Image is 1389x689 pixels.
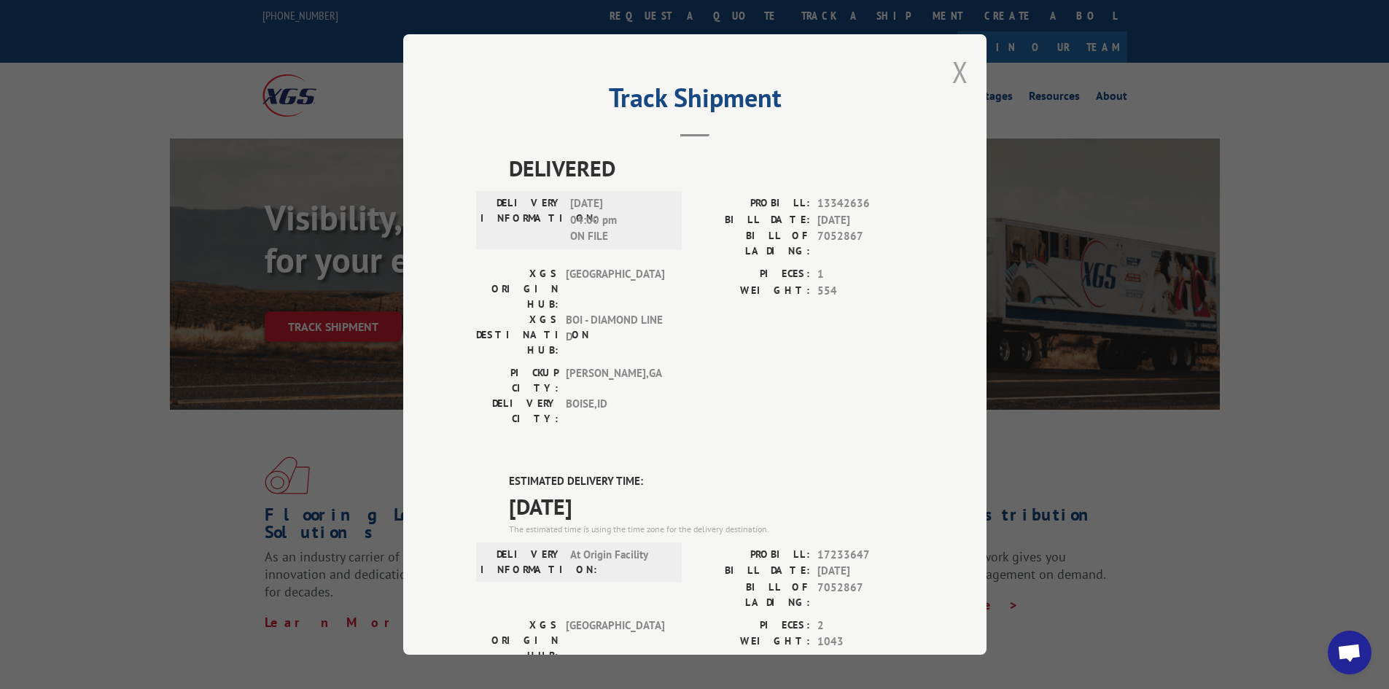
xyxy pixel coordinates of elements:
[695,618,810,634] label: PIECES:
[817,547,914,564] span: 17233647
[695,228,810,259] label: BILL OF LADING:
[509,152,914,184] span: DELIVERED
[817,283,914,300] span: 554
[476,266,559,312] label: XGS ORIGIN HUB:
[695,547,810,564] label: PROBILL:
[817,580,914,610] span: 7052867
[817,634,914,650] span: 1043
[952,52,968,91] button: Close modal
[695,283,810,300] label: WEIGHT:
[817,212,914,229] span: [DATE]
[566,365,664,396] span: [PERSON_NAME] , GA
[476,396,559,427] label: DELIVERY CITY:
[1328,631,1372,674] div: Open chat
[509,490,914,523] span: [DATE]
[695,634,810,650] label: WEIGHT:
[817,563,914,580] span: [DATE]
[566,618,664,663] span: [GEOGRAPHIC_DATA]
[566,312,664,358] span: BOI - DIAMOND LINE D
[476,312,559,358] label: XGS DESTINATION HUB:
[695,266,810,283] label: PIECES:
[817,618,914,634] span: 2
[476,87,914,115] h2: Track Shipment
[695,580,810,610] label: BILL OF LADING:
[509,473,914,490] label: ESTIMATED DELIVERY TIME:
[695,563,810,580] label: BILL DATE:
[570,195,669,245] span: [DATE] 04:00 pm ON FILE
[695,195,810,212] label: PROBILL:
[566,396,664,427] span: BOISE , ID
[480,195,563,245] label: DELIVERY INFORMATION:
[476,618,559,663] label: XGS ORIGIN HUB:
[695,212,810,229] label: BILL DATE:
[480,547,563,577] label: DELIVERY INFORMATION:
[817,195,914,212] span: 13342636
[570,547,669,577] span: At Origin Facility
[509,523,914,536] div: The estimated time is using the time zone for the delivery destination.
[476,365,559,396] label: PICKUP CITY:
[817,266,914,283] span: 1
[566,266,664,312] span: [GEOGRAPHIC_DATA]
[817,228,914,259] span: 7052867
